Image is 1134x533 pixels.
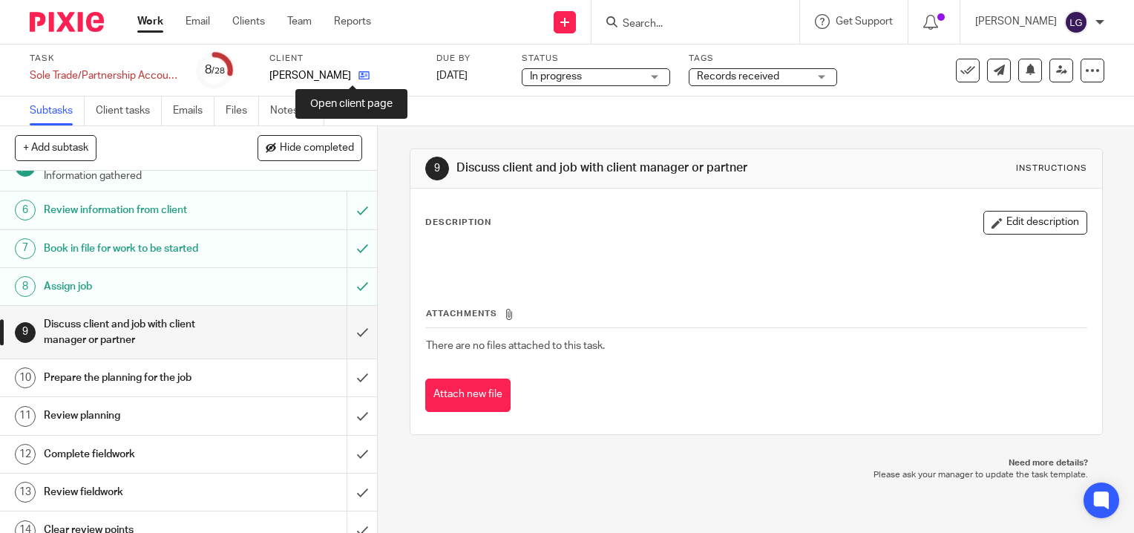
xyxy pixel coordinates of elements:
a: Email [186,14,210,29]
span: Attachments [426,310,497,318]
span: There are no files attached to this task. [426,341,605,351]
label: Status [522,53,670,65]
button: Attach new file [425,379,511,412]
div: 6 [15,200,36,220]
div: 8 [205,62,225,79]
p: Please ask your manager to update the task template. [425,469,1088,481]
div: 8 [15,276,36,297]
h1: Review information from client [44,199,236,221]
label: Client [269,53,418,65]
button: Edit description [983,211,1087,235]
a: Notes (1) [270,97,324,125]
label: Tags [689,53,837,65]
div: 9 [425,157,449,180]
span: Get Support [836,16,893,27]
div: 7 [15,238,36,259]
div: Sole Trade/Partnership Accounts [30,68,178,83]
h1: Book in file for work to be started [44,238,236,260]
p: Need more details? [425,457,1088,469]
h1: Prepare the planning for the job [44,367,236,389]
a: Emails [173,97,214,125]
span: In progress [530,71,582,82]
h1: Review planning [44,405,236,427]
p: [PERSON_NAME] [975,14,1057,29]
img: svg%3E [1064,10,1088,34]
p: Information gathered [44,169,363,183]
a: Team [287,14,312,29]
a: Audit logs [335,97,393,125]
div: 11 [15,406,36,427]
h1: Assign job [44,275,236,298]
div: 13 [15,482,36,503]
a: Reports [334,14,371,29]
a: Subtasks [30,97,85,125]
label: Due by [436,53,503,65]
h1: Review fieldwork [44,481,236,503]
div: 10 [15,367,36,388]
input: Search [621,18,755,31]
h1: Complete fieldwork [44,443,236,465]
img: Pixie [30,12,104,32]
div: Instructions [1016,163,1087,174]
h1: Discuss client and job with client manager or partner [44,313,236,351]
button: + Add subtask [15,135,96,160]
a: Work [137,14,163,29]
div: 12 [15,444,36,465]
label: Task [30,53,178,65]
span: Records received [697,71,779,82]
span: Hide completed [280,143,354,154]
p: [PERSON_NAME] [269,68,351,83]
button: Hide completed [258,135,362,160]
a: Clients [232,14,265,29]
div: 9 [15,322,36,343]
h1: Discuss client and job with client manager or partner [456,160,787,176]
span: [DATE] [436,71,468,81]
small: /28 [212,67,225,75]
a: Files [226,97,259,125]
a: Client tasks [96,97,162,125]
p: Description [425,217,491,229]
